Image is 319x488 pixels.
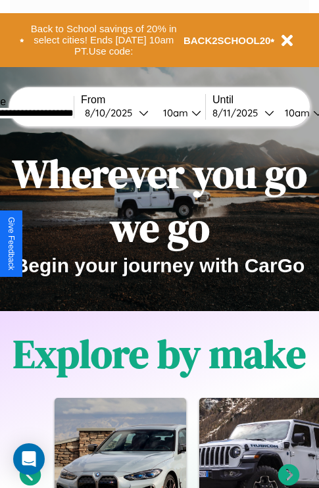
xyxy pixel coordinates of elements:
div: 10am [278,107,313,119]
div: 10am [157,107,191,119]
div: 8 / 11 / 2025 [212,107,264,119]
button: 10am [153,106,205,120]
button: 8/10/2025 [81,106,153,120]
h1: Explore by make [13,327,306,381]
b: BACK2SCHOOL20 [184,35,271,46]
label: From [81,94,205,106]
button: Back to School savings of 20% in select cities! Ends [DATE] 10am PT.Use code: [24,20,184,61]
div: Give Feedback [7,217,16,270]
div: Open Intercom Messenger [13,443,45,475]
div: 8 / 10 / 2025 [85,107,139,119]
